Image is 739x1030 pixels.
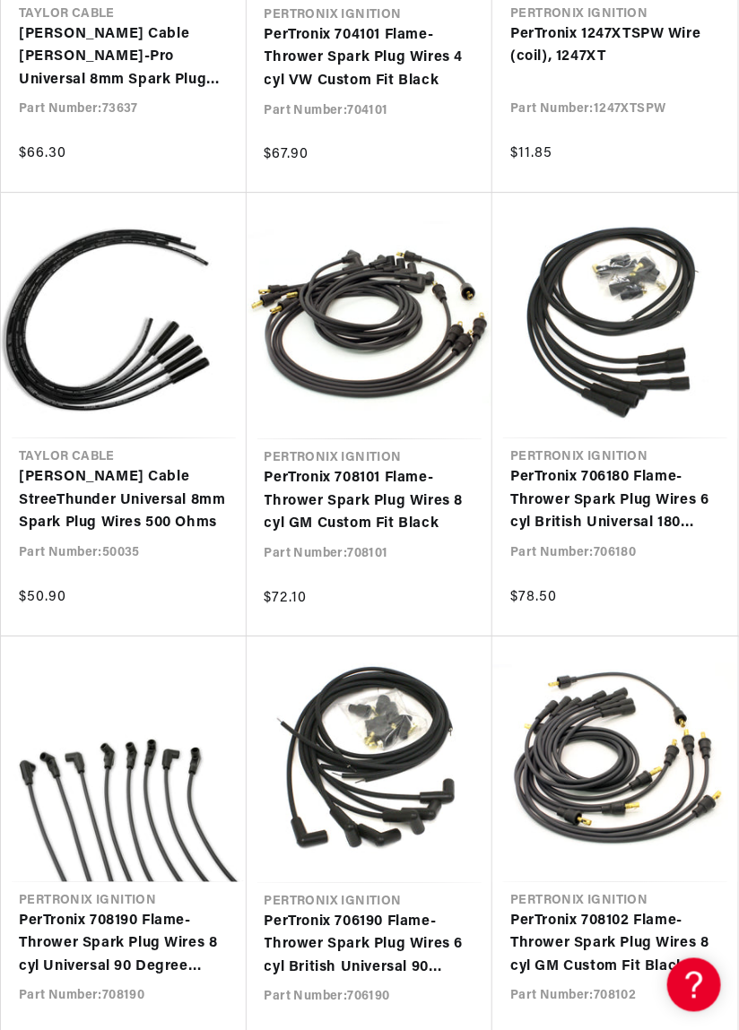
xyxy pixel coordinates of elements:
a: PerTronix 708190 Flame-Thrower Spark Plug Wires 8 cyl Universal 90 Degree Black [19,910,229,979]
a: PerTronix 1247XTSPW Wire (coil), 1247XT [510,23,720,69]
a: PerTronix 706190 Flame-Thrower Spark Plug Wires 6 cyl British Universal 90 Degree Black [265,911,475,980]
a: PerTronix 708102 Flame-Thrower Spark Plug Wires 8 cyl GM Custom Fit Black [510,910,720,979]
a: [PERSON_NAME] Cable StreeThunder Universal 8mm Spark Plug Wires 500 Ohms [19,466,229,535]
a: PerTronix 708101 Flame-Thrower Spark Plug Wires 8 cyl GM Custom Fit Black [265,467,475,536]
a: [PERSON_NAME] Cable [PERSON_NAME]-Pro Universal 8mm Spark Plug Wires 350 Ohm Suppression [19,23,229,92]
a: PerTronix 706180 Flame-Thrower Spark Plug Wires 6 cyl British Universal 180 Degree Black [510,466,720,535]
a: PerTronix 704101 Flame-Thrower Spark Plug Wires 4 cyl VW Custom Fit Black [265,24,475,93]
